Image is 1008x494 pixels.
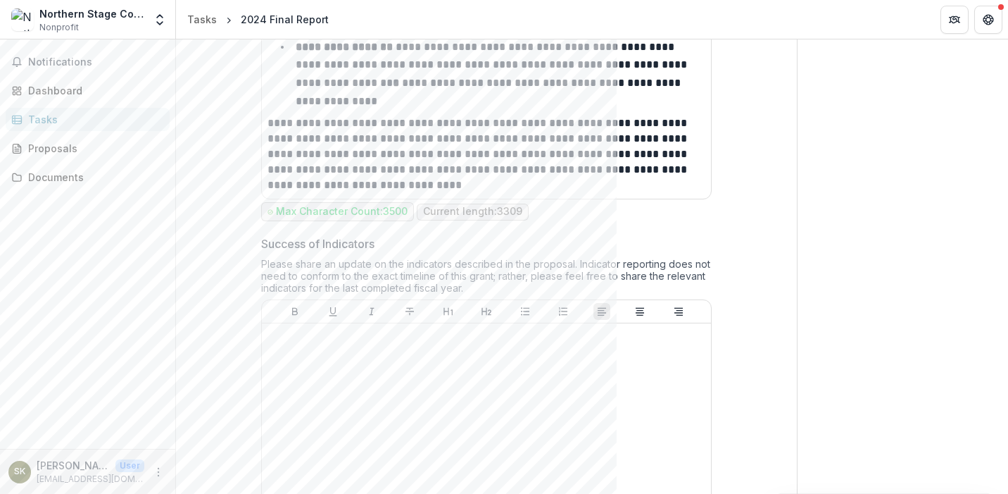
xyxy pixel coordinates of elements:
div: Proposals [28,141,158,156]
img: Northern Stage Company [11,8,34,31]
div: Dashboard [28,83,158,98]
span: Nonprofit [39,21,79,34]
a: Proposals [6,137,170,160]
button: Underline [325,303,341,320]
a: Tasks [182,9,222,30]
button: Ordered List [555,303,572,320]
button: Heading 2 [478,303,495,320]
p: User [115,459,144,472]
button: Italicize [363,303,380,320]
button: Align Left [593,303,610,320]
p: Success of Indicators [261,235,374,252]
button: Get Help [974,6,1002,34]
button: Open entity switcher [150,6,170,34]
span: Notifications [28,56,164,68]
p: Current length: 3309 [423,206,522,218]
button: Heading 1 [440,303,457,320]
button: More [150,464,167,481]
div: Please share an update on the indicators described in the proposal. Indicator reporting does not ... [261,258,712,300]
p: Max Character Count: 3500 [276,206,408,218]
button: Partners [940,6,969,34]
div: Documents [28,170,158,185]
a: Dashboard [6,79,170,102]
nav: breadcrumb [182,9,334,30]
button: Bold [286,303,303,320]
div: 2024 Final Report [241,12,329,27]
a: Tasks [6,108,170,131]
p: [EMAIL_ADDRESS][DOMAIN_NAME] [37,473,144,486]
button: Strike [401,303,418,320]
button: Notifications [6,51,170,73]
div: Sophie Kastner [14,467,25,476]
div: Tasks [28,112,158,127]
p: [PERSON_NAME] [37,458,110,473]
button: Align Center [631,303,648,320]
button: Bullet List [517,303,534,320]
div: Northern Stage Company [39,6,144,21]
button: Align Right [670,303,687,320]
div: Tasks [187,12,217,27]
a: Documents [6,166,170,189]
